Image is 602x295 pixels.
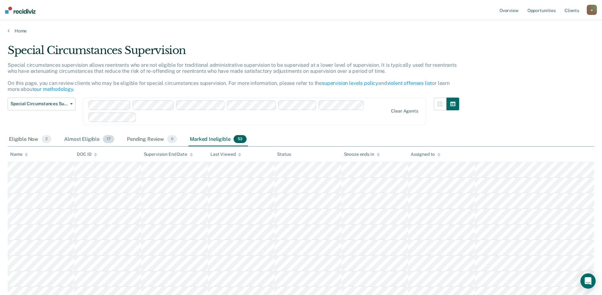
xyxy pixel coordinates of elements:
a: supervision levels policy [322,80,378,86]
div: Supervision End Date [144,152,193,157]
a: our methodology [34,86,73,92]
div: Pending Review0 [126,133,178,147]
button: e [587,5,597,15]
span: 17 [103,135,114,143]
a: violent offenses list [387,80,432,86]
div: Almost Eligible17 [63,133,116,147]
div: Eligible Now2 [8,133,53,147]
div: Snooze ends in [344,152,380,157]
span: 53 [234,135,246,143]
div: Status [277,152,291,157]
div: Clear agents [391,108,418,114]
p: Special circumstances supervision allows reentrants who are not eligible for traditional administ... [8,62,457,93]
span: 0 [167,135,177,143]
span: 2 [42,135,51,143]
div: DOC ID [77,152,97,157]
div: Marked Ineligible53 [189,133,248,147]
div: Special Circumstances Supervision [8,44,459,62]
div: Last Viewed [210,152,241,157]
a: Home [8,28,594,34]
div: Open Intercom Messenger [580,273,596,289]
div: Assigned to [411,152,440,157]
button: Special Circumstances Supervision [8,98,76,110]
span: Special Circumstances Supervision [10,101,68,106]
div: Name [10,152,28,157]
img: Recidiviz [5,7,36,14]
